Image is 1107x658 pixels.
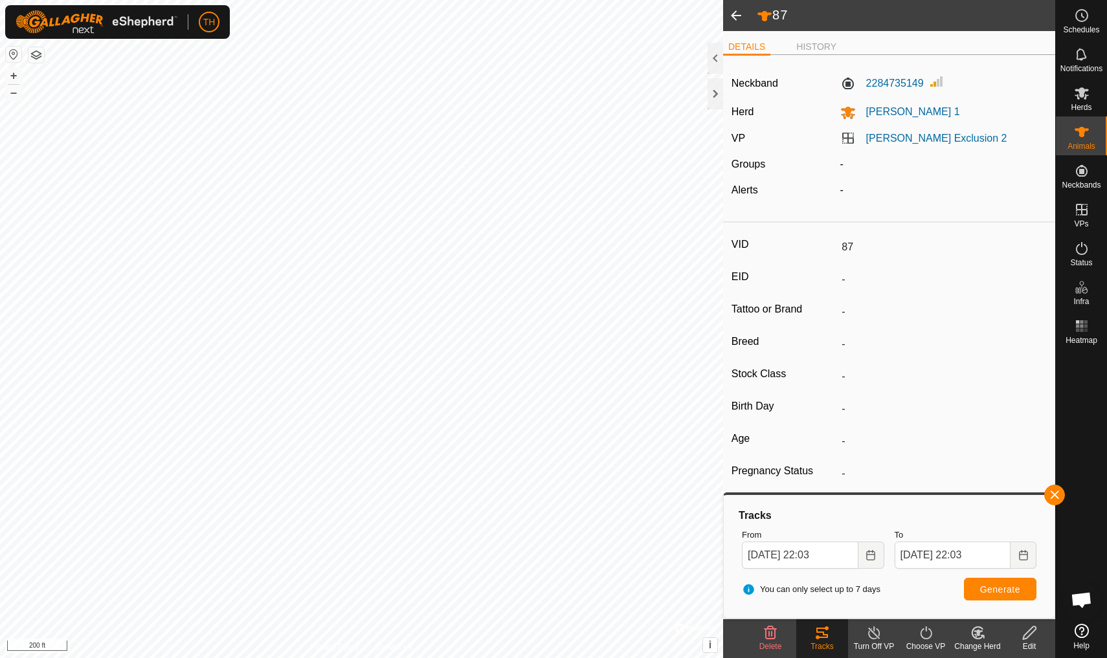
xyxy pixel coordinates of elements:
h2: 87 [757,7,1055,24]
label: Pregnancy Status [732,463,836,479]
img: Signal strength [929,74,945,89]
div: Choose VP [900,641,952,652]
span: Notifications [1060,65,1102,72]
label: Neckband [732,76,778,91]
label: From [742,529,884,542]
button: Reset Map [6,47,21,62]
a: Help [1056,619,1107,655]
span: Heatmap [1066,336,1097,344]
a: Contact Us [374,641,412,653]
label: VID [732,236,836,253]
button: Choose Date [858,542,884,569]
label: To [895,529,1037,542]
a: Privacy Policy [310,641,359,653]
button: i [703,638,717,652]
label: Alerts [732,184,758,195]
label: Breed [732,333,836,350]
span: Delete [759,642,782,651]
span: Status [1070,259,1092,267]
div: - [835,157,1053,172]
label: 2284735149 [840,76,924,91]
li: DETAILS [723,40,770,56]
span: Schedules [1063,26,1099,34]
div: Edit [1003,641,1055,652]
img: Gallagher Logo [16,10,177,34]
div: Open chat [1062,580,1101,619]
label: Herd [732,106,754,117]
span: Neckbands [1062,181,1101,189]
span: [PERSON_NAME] 1 [856,106,960,117]
label: Stock Class [732,366,836,382]
span: Generate [980,584,1020,595]
button: – [6,85,21,100]
span: Herds [1071,104,1091,111]
div: - [835,182,1053,198]
a: [PERSON_NAME] Exclusion 2 [866,133,1007,144]
div: Tracks [796,641,848,652]
div: Change Herd [952,641,1003,652]
span: VPs [1074,220,1088,228]
button: + [6,68,21,83]
span: Infra [1073,298,1089,305]
button: Map Layers [28,47,44,63]
label: EID [732,269,836,285]
span: Animals [1068,142,1095,150]
button: Choose Date [1011,542,1036,569]
span: Help [1073,642,1090,650]
span: TH [203,16,216,29]
span: You can only select up to 7 days [742,583,880,596]
span: i [709,639,711,650]
div: Turn Off VP [848,641,900,652]
label: Age [732,430,836,447]
label: Birth Day [732,398,836,415]
label: VP [732,133,745,144]
li: HISTORY [791,40,842,54]
label: Groups [732,159,765,170]
div: Tracks [737,508,1042,523]
button: Generate [964,578,1036,600]
label: Tattoo or Brand [732,301,836,318]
